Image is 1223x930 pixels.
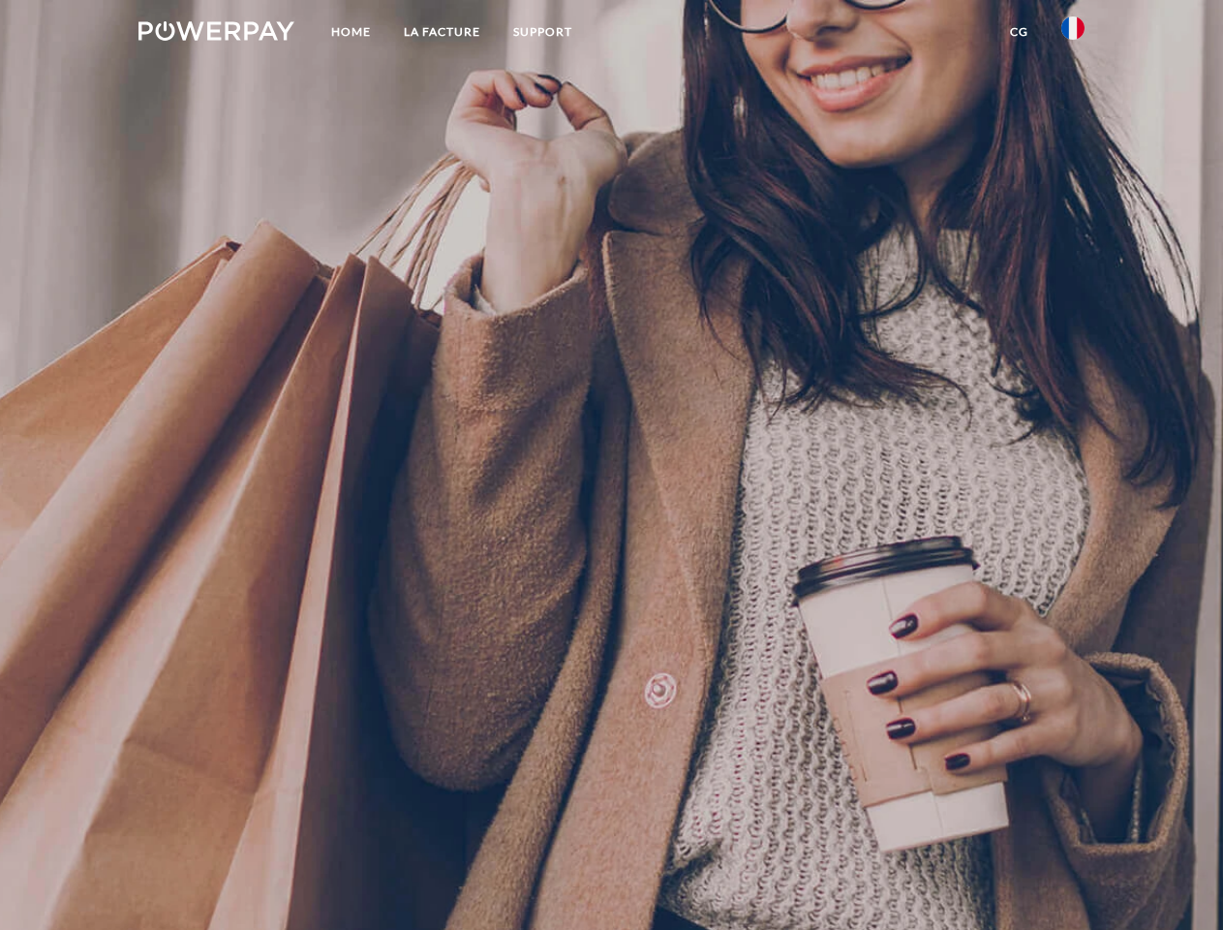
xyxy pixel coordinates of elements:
[138,21,294,41] img: logo-powerpay-white.svg
[387,15,497,49] a: LA FACTURE
[994,15,1045,49] a: CG
[1061,16,1085,40] img: fr
[497,15,589,49] a: Support
[315,15,387,49] a: Home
